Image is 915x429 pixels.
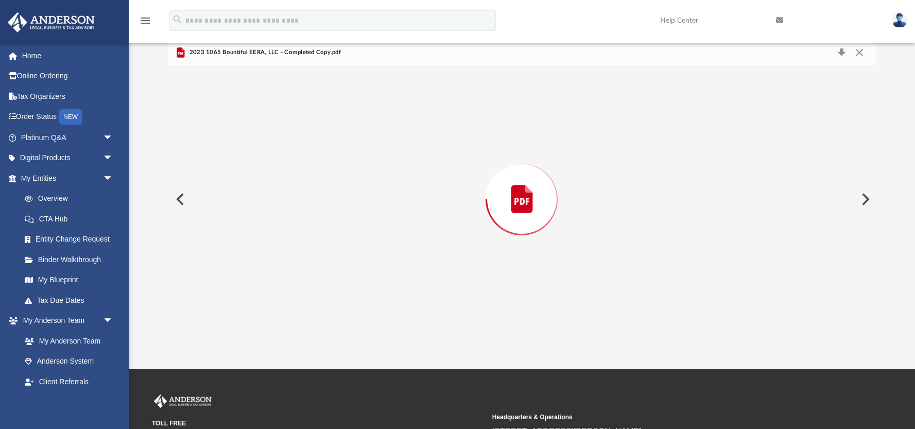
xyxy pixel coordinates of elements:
[7,127,129,148] a: Platinum Q&Aarrow_drop_down
[832,45,851,60] button: Download
[14,249,129,270] a: Binder Walkthrough
[853,185,876,214] button: Next File
[892,13,907,28] img: User Pic
[7,148,129,168] a: Digital Productsarrow_drop_down
[14,290,129,311] a: Tax Due Dates
[7,107,129,128] a: Order StatusNEW
[187,48,341,57] span: 2023 1065 Bountiful EERA, LLC - Completed Copy.pdf
[14,331,118,351] a: My Anderson Team
[103,127,124,148] span: arrow_drop_down
[103,148,124,169] span: arrow_drop_down
[103,311,124,332] span: arrow_drop_down
[103,168,124,189] span: arrow_drop_down
[14,188,129,209] a: Overview
[5,12,98,32] img: Anderson Advisors Platinum Portal
[14,351,124,372] a: Anderson System
[103,392,124,413] span: arrow_drop_down
[14,371,124,392] a: Client Referrals
[850,45,869,60] button: Close
[7,86,129,107] a: Tax Organizers
[14,229,129,250] a: Entity Change Request
[14,270,124,290] a: My Blueprint
[172,14,183,25] i: search
[14,209,129,229] a: CTA Hub
[7,45,129,66] a: Home
[7,311,124,331] a: My Anderson Teamarrow_drop_down
[492,413,825,422] small: Headquarters & Operations
[168,39,875,332] div: Preview
[139,20,151,27] a: menu
[168,185,191,214] button: Previous File
[139,14,151,27] i: menu
[59,109,82,125] div: NEW
[152,394,214,408] img: Anderson Advisors Platinum Portal
[152,419,485,428] small: TOLL FREE
[7,392,124,413] a: My Documentsarrow_drop_down
[7,66,129,87] a: Online Ordering
[7,168,129,188] a: My Entitiesarrow_drop_down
